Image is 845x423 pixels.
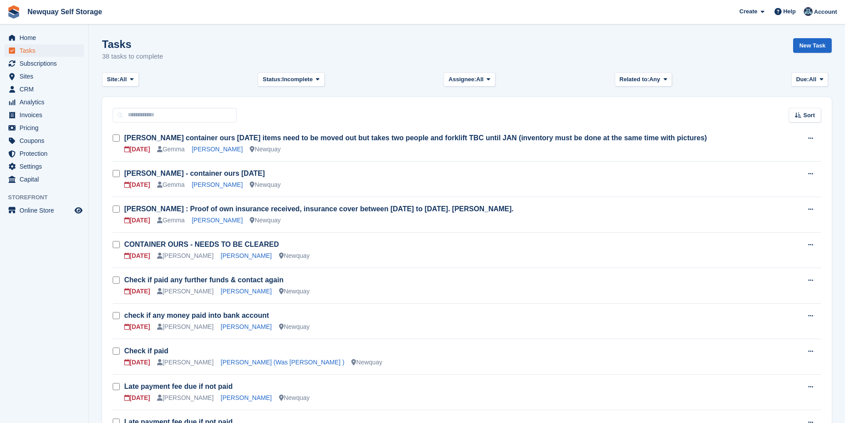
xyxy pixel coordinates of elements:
a: menu [4,96,84,108]
button: Due: All [791,72,828,87]
span: Settings [20,160,73,173]
span: CRM [20,83,73,95]
div: [PERSON_NAME] [157,358,213,367]
div: Newquay [279,393,310,403]
a: menu [4,160,84,173]
a: menu [4,204,84,217]
a: Late payment fee due if not paid [124,383,232,390]
span: Pricing [20,122,73,134]
span: Site: [107,75,119,84]
span: All [809,75,817,84]
span: Help [783,7,796,16]
span: All [119,75,127,84]
span: Home [20,32,73,44]
a: [PERSON_NAME] [192,146,243,153]
span: Online Store [20,204,73,217]
div: [DATE] [124,180,150,190]
div: Newquay [279,322,310,332]
div: [PERSON_NAME] [157,322,213,332]
div: Gemma [157,216,185,225]
a: Preview store [73,205,84,216]
a: Check if paid any further funds & contact again [124,276,283,284]
a: menu [4,173,84,186]
a: menu [4,122,84,134]
img: stora-icon-8386f47178a22dfd0bd8f6a31ec36ba5ce8667c1dd55bd0f319d3a0aa187defe.svg [7,5,20,19]
div: [PERSON_NAME] [157,393,213,403]
a: [PERSON_NAME] [221,288,272,295]
a: menu [4,83,84,95]
a: menu [4,109,84,121]
h1: Tasks [102,38,163,50]
span: Capital [20,173,73,186]
a: menu [4,32,84,44]
div: Gemma [157,180,185,190]
span: Due: [796,75,809,84]
span: Status: [263,75,282,84]
span: Any [649,75,660,84]
a: menu [4,147,84,160]
div: Newquay [279,251,310,261]
a: [PERSON_NAME] [221,394,272,401]
div: Newquay [250,216,280,225]
a: [PERSON_NAME] (Was [PERSON_NAME] ) [221,359,345,366]
span: All [476,75,484,84]
span: Account [814,8,837,16]
span: Storefront [8,193,88,202]
button: Site: All [102,72,139,87]
a: menu [4,57,84,70]
span: Protection [20,147,73,160]
button: Related to: Any [615,72,672,87]
div: Newquay [351,358,382,367]
div: Newquay [250,180,280,190]
div: [DATE] [124,287,150,296]
div: [DATE] [124,145,150,154]
a: [PERSON_NAME] [221,323,272,330]
span: Invoices [20,109,73,121]
a: check if any money paid into bank account [124,312,269,319]
a: [PERSON_NAME] - container ours [DATE] [124,170,265,177]
button: Status: Incomplete [258,72,324,87]
div: [DATE] [124,216,150,225]
a: Newquay Self Storage [24,4,106,19]
a: menu [4,70,84,83]
img: Colette Pearce [804,7,813,16]
a: [PERSON_NAME] : Proof of own insurance received, insurance cover between [DATE] to [DATE]. [PERSO... [124,205,514,213]
div: Newquay [250,145,280,154]
a: New Task [793,38,832,53]
div: [DATE] [124,322,150,332]
div: [DATE] [124,251,150,261]
button: Assignee: All [444,72,495,87]
a: [PERSON_NAME] container ours [DATE] items need to be moved out but takes two people and forklift ... [124,134,707,142]
div: [PERSON_NAME] [157,287,213,296]
span: Sort [803,111,815,120]
a: menu [4,44,84,57]
a: CONTAINER OURS - NEEDS TO BE CLEARED [124,241,279,248]
a: Check if paid [124,347,169,355]
a: [PERSON_NAME] [192,217,243,224]
span: Incomplete [282,75,313,84]
span: Assignee: [448,75,476,84]
span: Tasks [20,44,73,57]
span: Sites [20,70,73,83]
a: [PERSON_NAME] [192,181,243,188]
span: Related to: [620,75,649,84]
span: Create [739,7,757,16]
div: Newquay [279,287,310,296]
div: [PERSON_NAME] [157,251,213,261]
p: 38 tasks to complete [102,51,163,62]
div: Gemma [157,145,185,154]
div: [DATE] [124,393,150,403]
div: [DATE] [124,358,150,367]
span: Subscriptions [20,57,73,70]
a: [PERSON_NAME] [221,252,272,259]
a: menu [4,134,84,147]
span: Analytics [20,96,73,108]
span: Coupons [20,134,73,147]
